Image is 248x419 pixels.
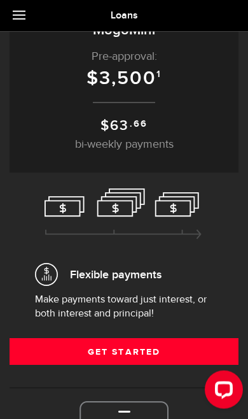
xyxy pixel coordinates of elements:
[195,366,248,419] iframe: LiveChat chat widget
[111,10,138,22] span: Loans
[86,67,99,90] span: $
[99,67,156,90] span: 3,500
[130,117,147,131] sup: .66
[110,117,129,134] span: 63
[10,338,238,365] a: Get Started
[100,117,110,134] span: $
[22,48,226,66] p: Pre-approval:
[35,293,213,321] p: Make payments toward just interest, or both interest and principal!
[70,266,162,283] span: Flexible payments
[156,69,162,80] sup: 1
[75,139,174,150] span: bi-weekly payments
